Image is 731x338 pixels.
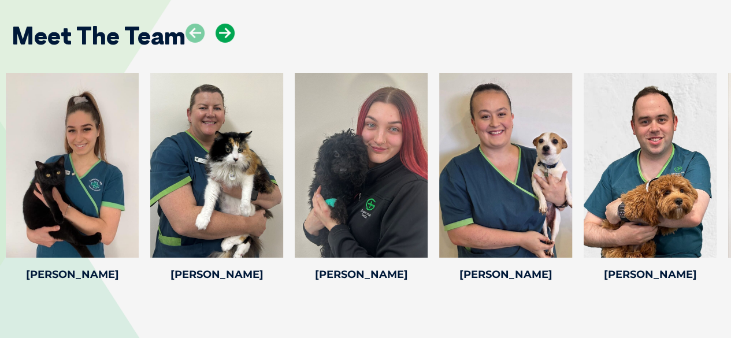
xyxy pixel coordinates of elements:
h4: [PERSON_NAME] [150,269,283,280]
h2: Meet The Team [12,24,185,48]
h4: [PERSON_NAME] [584,269,717,280]
h4: [PERSON_NAME] [6,269,139,280]
h4: [PERSON_NAME] [295,269,428,280]
h4: [PERSON_NAME] [439,269,572,280]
